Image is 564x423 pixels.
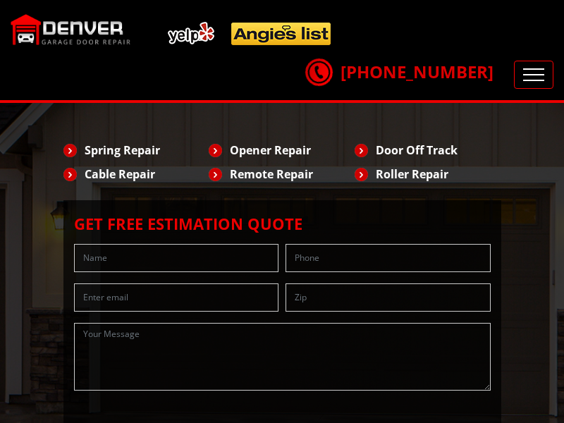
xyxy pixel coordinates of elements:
[74,283,279,312] input: Enter email
[74,244,279,272] input: Name
[355,138,501,162] li: Door Off Track
[63,162,209,186] li: Cable Repair
[209,162,355,186] li: Remote Repair
[514,61,553,89] button: Toggle navigation
[355,162,501,186] li: Roller Repair
[209,138,355,162] li: Opener Repair
[305,60,493,83] a: [PHONE_NUMBER]
[301,54,336,90] img: call.png
[70,214,494,233] h2: Get Free Estimation Quote
[286,244,491,272] input: Phone
[63,138,209,162] li: Spring Repair
[11,14,130,45] img: Denver.png
[286,283,491,312] input: Zip
[162,16,337,51] img: add.png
